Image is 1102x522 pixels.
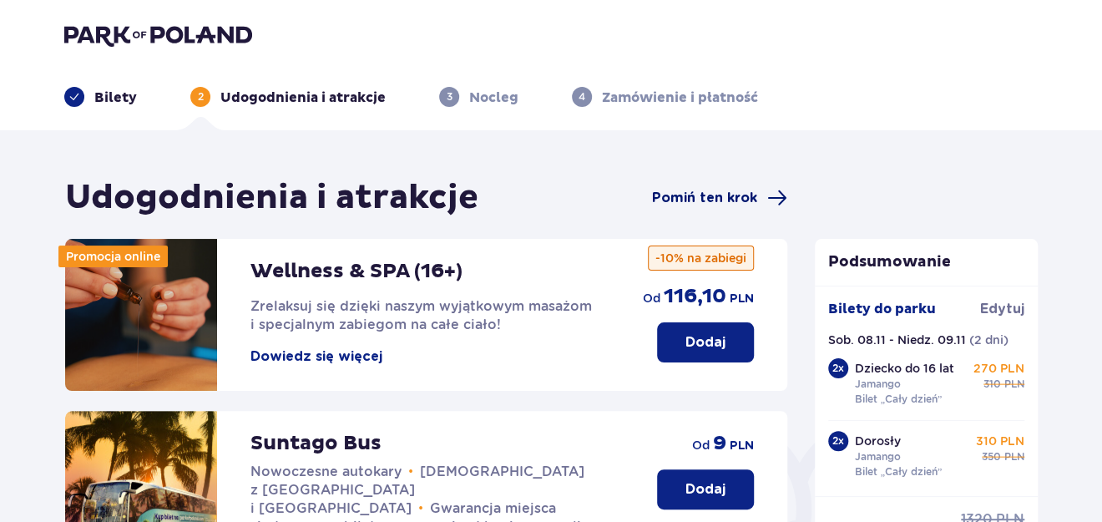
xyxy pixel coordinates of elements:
[250,464,402,479] span: Nowoczesne autokary
[408,464,413,480] span: •
[250,464,584,516] span: [DEMOGRAPHIC_DATA] z [GEOGRAPHIC_DATA] i [GEOGRAPHIC_DATA]
[198,89,204,104] p: 2
[579,89,585,104] p: 4
[58,246,168,267] div: Promocja online
[973,360,1024,377] p: 270 PLN
[65,239,217,391] img: attraction
[980,300,1024,318] span: Edytuj
[855,433,901,449] p: Dorosły
[65,177,478,219] h1: Udogodnienia i atrakcje
[602,89,758,107] p: Zamówienie i płatność
[1004,449,1024,464] span: PLN
[648,246,754,271] p: -10% na zabiegi
[250,298,592,332] span: Zrelaksuj się dzięki naszym wyjątkowym masażom i specjalnym zabiegom na całe ciało!
[713,431,726,456] span: 9
[64,23,252,47] img: Park of Poland logo
[855,377,901,392] p: Jamango
[652,188,787,208] a: Pomiń ten krok
[657,322,754,362] button: Dodaj
[1004,377,1024,392] span: PLN
[828,332,966,348] p: Sob. 08.11 - Niedz. 09.11
[250,347,382,366] button: Dowiedz się więcej
[94,89,137,107] p: Bilety
[685,480,725,499] p: Dodaj
[657,469,754,509] button: Dodaj
[643,290,660,307] span: od
[828,431,848,451] div: 2 x
[685,333,725,352] p: Dodaj
[983,377,1001,392] span: 310
[572,87,758,107] div: 4Zamówienie i płatność
[855,464,943,479] p: Bilet „Cały dzień”
[190,87,386,107] div: 2Udogodnienia i atrakcje
[664,284,726,309] span: 116,10
[855,360,954,377] p: Dziecko do 16 lat
[828,300,936,318] p: Bilety do parku
[969,332,1008,348] p: ( 2 dni )
[250,259,463,284] p: Wellness & SPA (16+)
[652,189,757,207] span: Pomiń ten krok
[982,449,1001,464] span: 350
[855,392,943,407] p: Bilet „Cały dzień”
[730,291,754,307] span: PLN
[220,89,386,107] p: Udogodnienia i atrakcje
[469,89,518,107] p: Nocleg
[976,433,1024,449] p: 310 PLN
[828,358,848,378] div: 2 x
[730,438,754,454] span: PLN
[439,87,518,107] div: 3Nocleg
[418,500,423,517] span: •
[815,252,1039,272] p: Podsumowanie
[855,449,901,464] p: Jamango
[64,87,137,107] div: Bilety
[692,437,710,454] span: od
[447,89,452,104] p: 3
[250,431,382,456] p: Suntago Bus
